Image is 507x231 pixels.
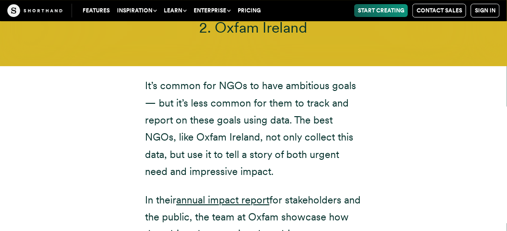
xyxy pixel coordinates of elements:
[354,4,408,17] a: Start Creating
[145,77,362,180] p: It’s common for NGOs to have ambitious goals — but it’s less common for them to track and report ...
[79,4,113,17] a: Features
[471,4,500,17] a: Sign in
[234,4,264,17] a: Pricing
[199,18,307,36] span: 2. Oxfam Ireland
[113,4,160,17] button: Inspiration
[7,4,62,17] img: The Craft
[412,4,466,17] a: Contact Sales
[190,4,234,17] button: Enterprise
[176,194,269,206] a: annual impact report
[160,4,190,17] button: Learn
